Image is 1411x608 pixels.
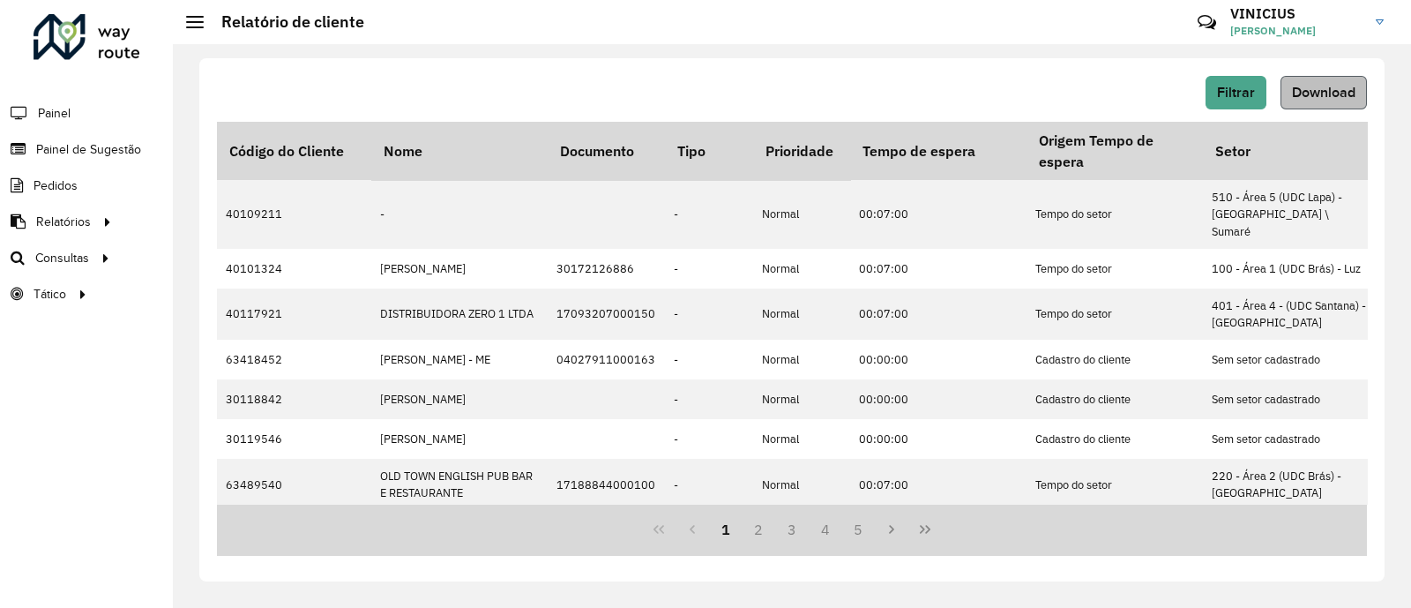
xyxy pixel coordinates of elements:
td: Tempo do setor [1027,289,1203,340]
th: Tempo de espera [850,122,1027,180]
th: Origem Tempo de espera [1027,122,1203,180]
td: 00:00:00 [850,379,1027,419]
span: Pedidos [34,176,78,195]
td: 17188844000100 [548,459,665,510]
td: 17093207000150 [548,289,665,340]
td: [PERSON_NAME] - ME [371,340,548,379]
td: [PERSON_NAME] [371,379,548,419]
td: 40109211 [217,180,371,249]
td: 00:07:00 [850,289,1027,340]
td: Normal [753,340,850,379]
button: 4 [809,513,842,546]
td: - [665,459,753,510]
td: 30118842 [217,379,371,419]
td: [PERSON_NAME] [371,419,548,459]
td: 401 - Área 4 - (UDC Santana) - [GEOGRAPHIC_DATA] [1203,289,1379,340]
td: Cadastro do cliente [1027,340,1203,379]
td: DISTRIBUIDORA ZERO 1 LTDA [371,289,548,340]
span: Filtrar [1217,85,1255,100]
td: - [665,249,753,289]
td: 00:07:00 [850,180,1027,249]
td: - [665,379,753,419]
td: Normal [753,459,850,510]
td: 63418452 [217,340,371,379]
td: 63489540 [217,459,371,510]
h2: Relatório de cliente [204,12,364,32]
td: 220 - Área 2 (UDC Brás) - [GEOGRAPHIC_DATA] [1203,459,1379,510]
td: Normal [753,180,850,249]
th: Nome [371,122,548,180]
button: Filtrar [1206,76,1266,109]
a: Contato Rápido [1188,4,1226,41]
th: Prioridade [753,122,850,180]
td: 40117921 [217,289,371,340]
td: 04027911000163 [548,340,665,379]
button: 2 [742,513,775,546]
button: 1 [709,513,743,546]
td: Normal [753,419,850,459]
td: Tempo do setor [1027,249,1203,289]
button: Last Page [908,513,942,546]
td: Cadastro do cliente [1027,379,1203,419]
span: Consultas [35,249,89,267]
th: Código do Cliente [217,122,371,180]
td: - [665,289,753,340]
td: - [371,180,548,249]
td: Tempo do setor [1027,180,1203,249]
td: - [665,419,753,459]
td: 510 - Área 5 (UDC Lapa) - [GEOGRAPHIC_DATA] \ Sumaré [1203,180,1379,249]
td: Sem setor cadastrado [1203,379,1379,419]
td: 00:07:00 [850,459,1027,510]
span: Tático [34,285,66,304]
td: Normal [753,289,850,340]
span: Download [1292,85,1355,100]
span: Painel [38,104,71,123]
td: Sem setor cadastrado [1203,419,1379,459]
td: 30172126886 [548,249,665,289]
td: [PERSON_NAME] [371,249,548,289]
span: Painel de Sugestão [36,140,141,159]
th: Tipo [665,122,753,180]
button: Next Page [875,513,908,546]
td: Normal [753,379,850,419]
h3: VINICIUS [1230,5,1362,22]
td: 30119546 [217,419,371,459]
td: Sem setor cadastrado [1203,340,1379,379]
td: Tempo do setor [1027,459,1203,510]
td: 00:00:00 [850,419,1027,459]
td: 00:07:00 [850,249,1027,289]
th: Documento [548,122,665,180]
td: Cadastro do cliente [1027,419,1203,459]
td: 00:00:00 [850,340,1027,379]
th: Setor [1203,122,1379,180]
td: - [665,340,753,379]
td: Normal [753,249,850,289]
button: Download [1280,76,1367,109]
span: Relatórios [36,213,91,231]
button: 3 [775,513,809,546]
td: 100 - Área 1 (UDC Brás) - Luz [1203,249,1379,289]
button: 5 [842,513,876,546]
td: OLD TOWN ENGLISH PUB BAR E RESTAURANTE [371,459,548,510]
td: - [665,180,753,249]
span: [PERSON_NAME] [1230,23,1362,39]
td: 40101324 [217,249,371,289]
